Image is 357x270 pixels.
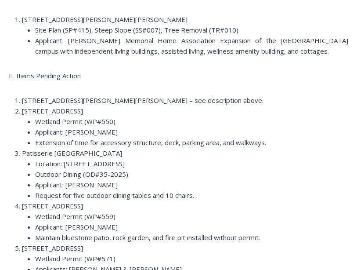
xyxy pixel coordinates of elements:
span: Request for five outdoor dining tables and 10 chairs. [35,191,194,200]
span: [STREET_ADDRESS][PERSON_NAME][PERSON_NAME] – see description above. [22,96,263,105]
span: II. Items Pending Action [9,72,81,80]
span: Outdoor Dining (OD#35-2025) [35,170,128,179]
span: [STREET_ADDRESS][PERSON_NAME][PERSON_NAME] [22,15,188,24]
span: Applicant: [PERSON_NAME] Memorial Home Association Expansion of the [GEOGRAPHIC_DATA] campus with... [35,36,348,56]
span: Maintain bluestone patio, rock garden, and fire pit installed without permit. [35,234,260,242]
span: Open Tues. - Sun. [PHONE_NUMBER] [3,91,86,124]
div: "[PERSON_NAME]'s draw is the fine variety of pristine raw fish kept on hand" [90,55,129,105]
span: [STREET_ADDRESS] [22,202,83,211]
span: Wetland Permit (WP#559) [35,212,115,221]
span: Applicant: [PERSON_NAME] [35,223,118,232]
span: Site Plan (SP#415), Steep Slope (SS#007), Tree Removal (TR#010) [35,26,238,35]
span: Location: [STREET_ADDRESS] [35,160,125,168]
span: Applicant: [PERSON_NAME] [35,181,118,190]
span: Applicant: [PERSON_NAME] [35,128,118,137]
span: Wetland Permit (WP#550) [35,117,115,126]
a: Open Tues. - Sun. [PHONE_NUMBER] [0,88,88,109]
span: [STREET_ADDRESS] [22,244,83,253]
span: Patisserie [GEOGRAPHIC_DATA] [22,149,122,158]
span: Wetland Permit (WP#571) [35,255,115,263]
span: Extension of time for accessory structure, deck, parking area, and walkways. [35,139,266,147]
span: [STREET_ADDRESS] [22,107,83,116]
